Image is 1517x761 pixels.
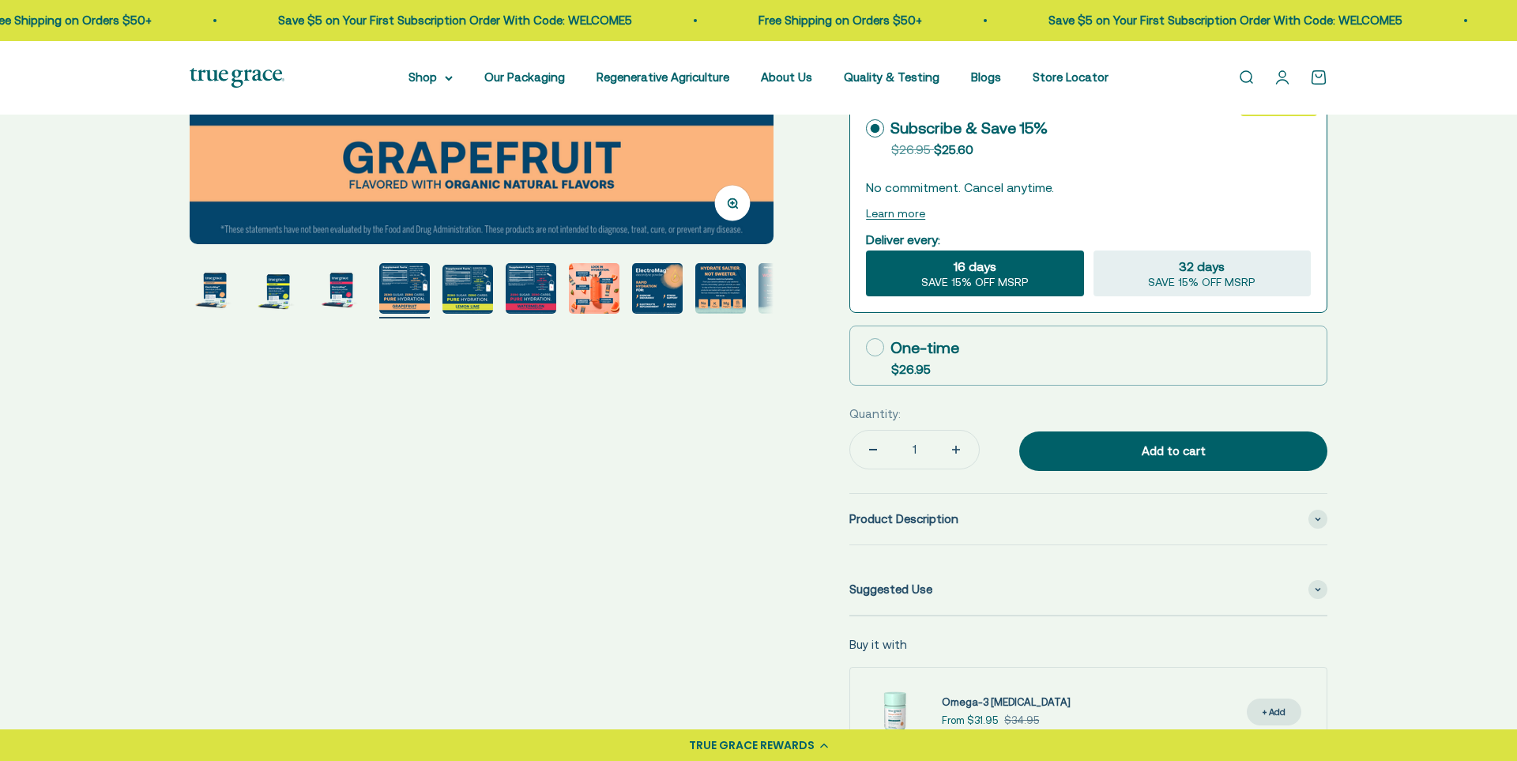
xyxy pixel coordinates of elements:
[632,263,683,318] button: Go to item 8
[484,70,565,84] a: Our Packaging
[506,263,556,314] img: ElectroMag™
[689,737,815,754] div: TRUE GRACE REWARDS
[569,263,619,318] button: Go to item 7
[1263,705,1285,720] div: + Add
[190,263,240,318] button: Go to item 1
[849,405,901,424] label: Quantity:
[253,263,303,318] button: Go to item 2
[942,696,1071,708] span: Omega-3 [MEDICAL_DATA]
[379,263,430,318] button: Go to item 4
[1051,442,1296,461] div: Add to cart
[190,263,240,314] img: ElectroMag™
[849,510,958,529] span: Product Description
[506,263,556,318] button: Go to item 6
[750,13,913,27] a: Free Shipping on Orders $50+
[632,263,683,314] img: Rapid Hydration For: - Exercise endurance* - Stress support* - Electrolyte replenishment* - Muscl...
[316,263,367,318] button: Go to item 3
[442,265,493,318] button: Go to item 5
[269,11,623,30] p: Save $5 on Your First Subscription Order With Code: WELCOME5
[695,263,746,314] img: Everyone needs true hydration. From your extreme athletes to you weekend warriors, ElectroMag giv...
[695,263,746,318] button: Go to item 9
[850,431,896,469] button: Decrease quantity
[597,70,729,84] a: Regenerative Agriculture
[863,680,926,744] img: Omega-3 Fish Oil for Brain, Heart, and Immune Health* Sustainably sourced, wild-caught Alaskan fi...
[1033,70,1109,84] a: Store Locator
[942,713,998,729] sale-price: From $31.95
[758,263,809,314] img: ElectroMag™
[849,580,932,599] span: Suggested Use
[971,70,1001,84] a: Blogs
[849,635,907,654] p: Buy it with
[942,695,1071,711] a: Omega-3 [MEDICAL_DATA]
[844,70,939,84] a: Quality & Testing
[1247,699,1301,726] button: + Add
[253,263,303,314] img: ElectroMag™
[849,494,1327,544] summary: Product Description
[408,68,453,87] summary: Shop
[379,263,430,314] img: 750 mg sodium for fluid balance and cellular communication.* 250 mg potassium supports blood pres...
[1040,11,1394,30] p: Save $5 on Your First Subscription Order With Code: WELCOME5
[849,564,1327,615] summary: Suggested Use
[933,431,979,469] button: Increase quantity
[316,263,367,314] img: ElectroMag™
[1019,431,1327,471] button: Add to cart
[569,263,619,314] img: Magnesium for heart health and stress support* Chloride to support pH balance and oxygen flow* So...
[758,263,809,318] button: Go to item 10
[1004,713,1039,729] compare-at-price: $34.95
[761,70,812,84] a: About Us
[442,265,493,314] img: ElectroMag™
